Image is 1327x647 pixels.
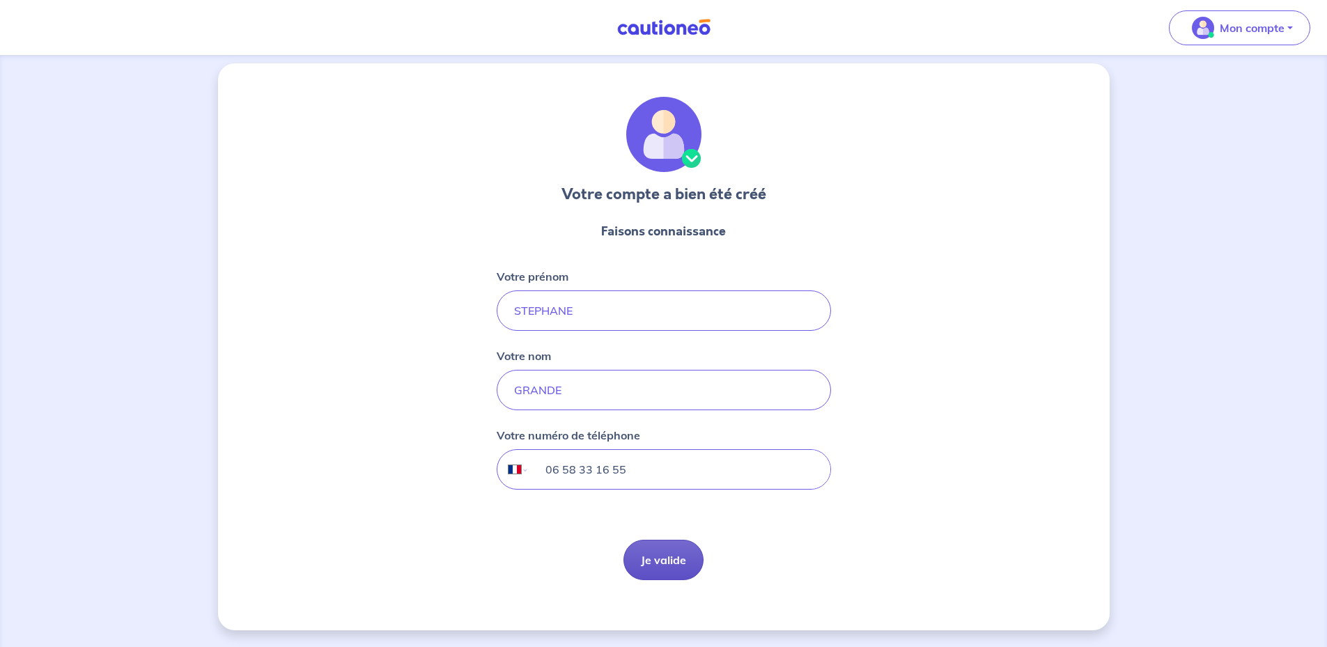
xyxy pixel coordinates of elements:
[612,19,716,36] img: Cautioneo
[623,540,704,580] button: Je valide
[497,427,640,444] p: Votre numéro de téléphone
[1169,10,1310,45] button: illu_account_valid_menu.svgMon compte
[601,222,726,240] p: Faisons connaissance
[529,450,830,489] input: 06 34 34 34 34
[497,268,568,285] p: Votre prénom
[1220,20,1285,36] p: Mon compte
[1192,17,1214,39] img: illu_account_valid_menu.svg
[497,370,831,410] input: Doe
[497,348,551,364] p: Votre nom
[626,97,701,172] img: illu_account_valid.svg
[497,290,831,331] input: John
[561,183,766,205] h3: Votre compte a bien été créé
